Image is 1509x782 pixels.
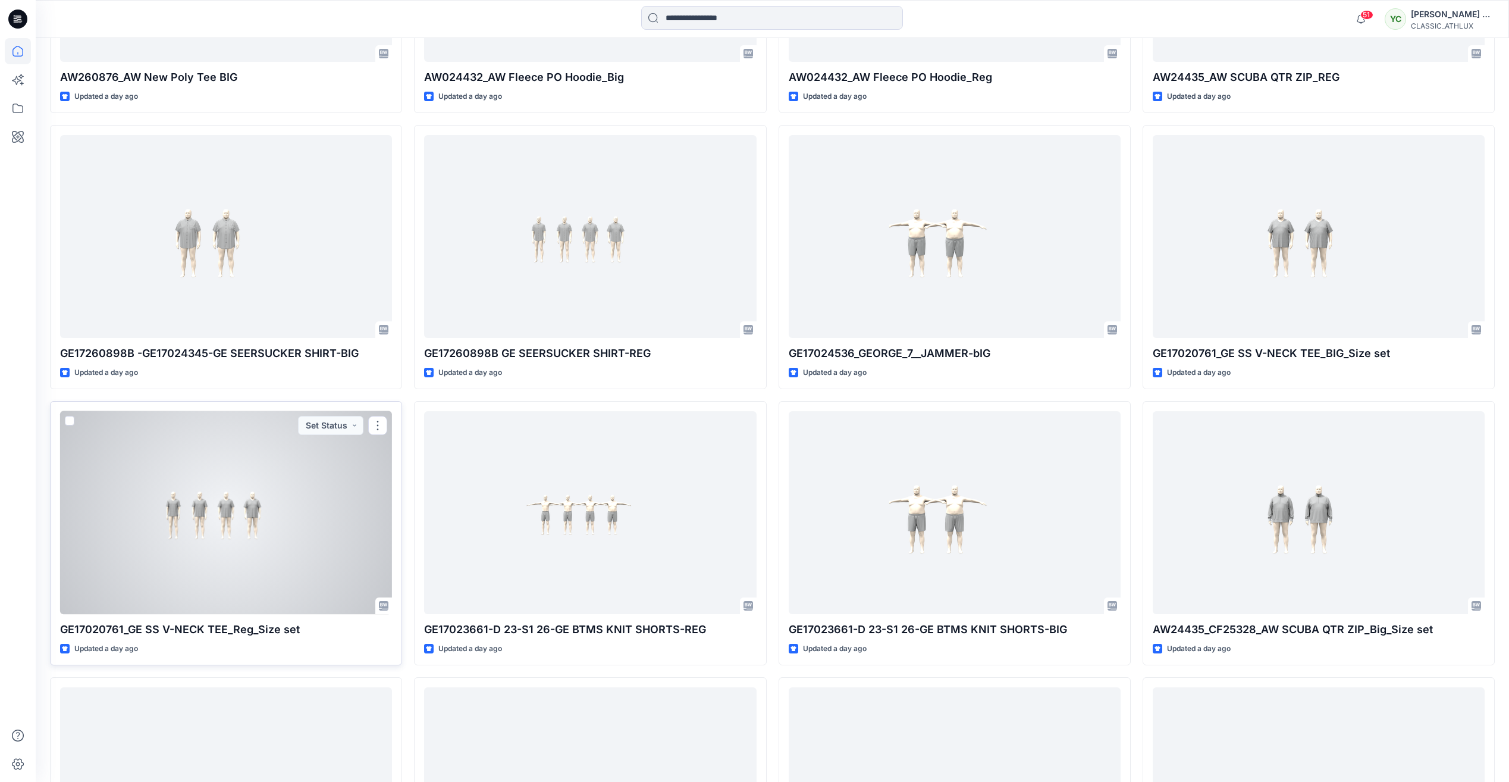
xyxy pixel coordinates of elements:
p: Updated a day ago [803,643,867,655]
p: GE17023661-D 23-S1 26-GE BTMS KNIT SHORTS-BIG [789,621,1121,638]
p: GE17023661-D 23-S1 26-GE BTMS KNIT SHORTS-REG [424,621,756,638]
a: GE17023661-D 23-S1 26-GE BTMS KNIT SHORTS-REG [424,411,756,614]
a: GE17260898B -GE17024345-GE SEERSUCKER SHIRT-BIG [60,135,392,338]
p: Updated a day ago [438,643,502,655]
a: GE17260898B GE SEERSUCKER SHIRT-REG [424,135,756,338]
p: Updated a day ago [1167,90,1231,103]
span: 51 [1360,10,1373,20]
p: Updated a day ago [438,90,502,103]
div: CLASSIC_ATHLUX [1411,21,1494,30]
p: AW24435_CF25328_AW SCUBA QTR ZIP_Big_Size set [1153,621,1485,638]
p: AW024432_AW Fleece PO Hoodie_Big [424,69,756,86]
a: GE17024536_GEORGE_7__JAMMER-bIG [789,135,1121,338]
a: GE17023661-D 23-S1 26-GE BTMS KNIT SHORTS-BIG [789,411,1121,614]
p: AW24435_AW SCUBA QTR ZIP_REG [1153,69,1485,86]
p: AW024432_AW Fleece PO Hoodie_Reg [789,69,1121,86]
div: [PERSON_NAME] Cfai [1411,7,1494,21]
div: YC [1385,8,1406,30]
p: GE17260898B -GE17024345-GE SEERSUCKER SHIRT-BIG [60,345,392,362]
p: GE17020761_GE SS V-NECK TEE_Reg_Size set [60,621,392,638]
p: Updated a day ago [74,367,138,379]
a: GE17020761_GE SS V-NECK TEE_BIG_Size set [1153,135,1485,338]
p: Updated a day ago [803,367,867,379]
p: Updated a day ago [74,90,138,103]
a: AW24435_CF25328_AW SCUBA QTR ZIP_Big_Size set [1153,411,1485,614]
p: AW260876_AW New Poly Tee BIG [60,69,392,86]
a: GE17020761_GE SS V-NECK TEE_Reg_Size set [60,411,392,614]
p: Updated a day ago [803,90,867,103]
p: Updated a day ago [74,643,138,655]
p: Updated a day ago [1167,367,1231,379]
p: GE17020761_GE SS V-NECK TEE_BIG_Size set [1153,345,1485,362]
p: Updated a day ago [1167,643,1231,655]
p: GE17024536_GEORGE_7__JAMMER-bIG [789,345,1121,362]
p: GE17260898B GE SEERSUCKER SHIRT-REG [424,345,756,362]
p: Updated a day ago [438,367,502,379]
